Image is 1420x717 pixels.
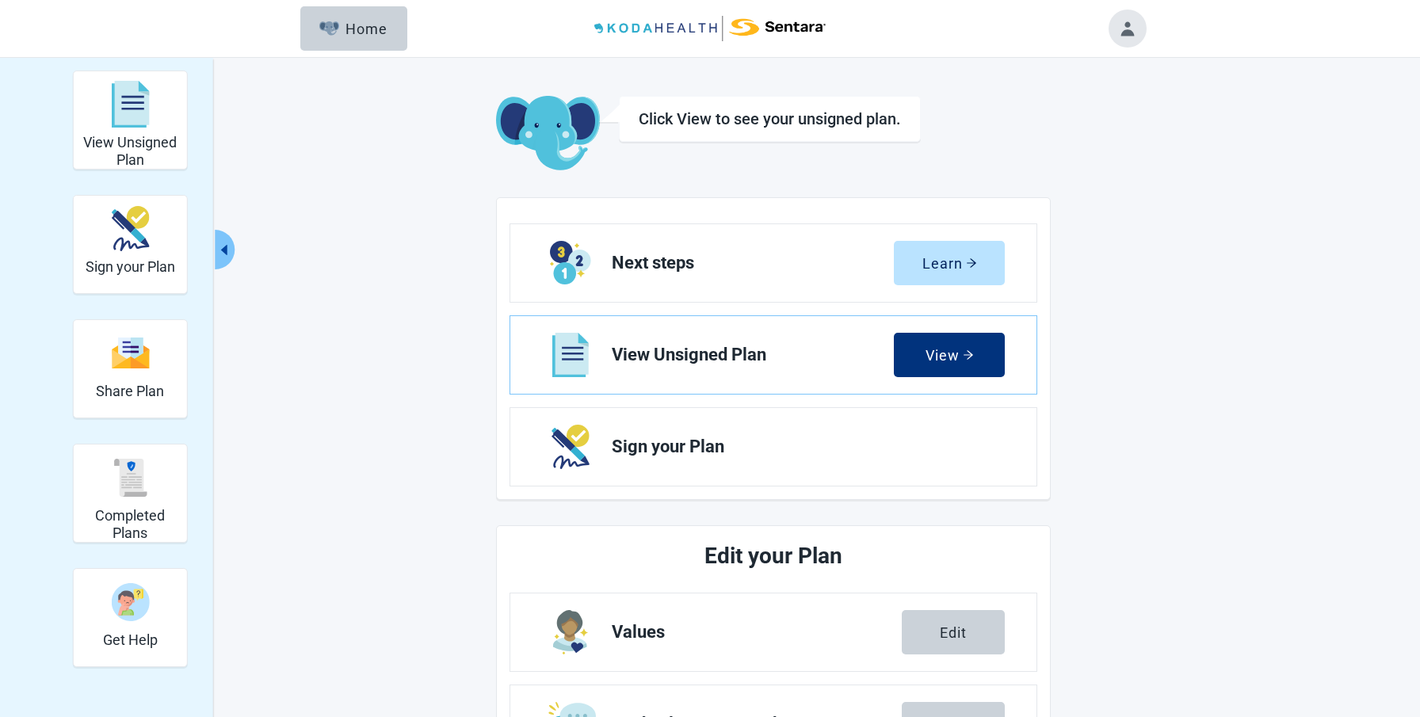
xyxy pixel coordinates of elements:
span: arrow-right [963,349,974,360]
div: Learn [922,255,977,271]
h2: Edit your Plan [569,539,978,574]
h2: Get Help [103,631,158,649]
img: Koda Health [594,16,826,41]
a: Edit Values section [510,593,1036,671]
h2: Completed Plans [80,507,181,541]
div: Completed Plans [73,444,188,543]
span: arrow-right [966,257,977,269]
span: Values [612,623,902,642]
button: ElephantHome [300,6,407,51]
div: Get Help [73,568,188,667]
a: Next Sign your Plan section [510,408,1036,486]
img: Elephant [319,21,339,36]
div: Home [319,21,387,36]
h2: View Unsigned Plan [80,134,181,168]
img: svg%3e [111,459,149,497]
span: View Unsigned Plan [612,345,894,364]
img: person-question-x68TBcxA.svg [111,583,149,621]
h2: Share Plan [96,383,164,400]
span: caret-left [217,242,232,257]
img: Koda Elephant [496,96,600,172]
button: Edit [902,610,1005,654]
div: View [926,347,974,363]
img: make_plan_official-CpYJDfBD.svg [111,206,149,251]
button: Learnarrow-right [894,241,1005,285]
img: svg%3e [111,81,149,128]
span: Next steps [612,254,894,273]
a: Learn Next steps section [510,224,1036,302]
button: Toggle account menu [1109,10,1147,48]
span: Sign your Plan [612,437,992,456]
h2: Sign your Plan [86,258,175,276]
button: Collapse menu [216,230,235,269]
h1: Click View to see your unsigned plan. [639,109,901,128]
div: Sign your Plan [73,195,188,294]
img: svg%3e [111,336,149,370]
div: View Unsigned Plan [73,71,188,170]
a: View View Unsigned Plan section [510,316,1036,394]
button: Viewarrow-right [894,333,1005,377]
div: Share Plan [73,319,188,418]
div: Edit [940,624,967,640]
